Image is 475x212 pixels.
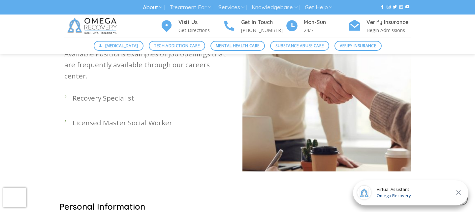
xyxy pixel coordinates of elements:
[216,43,259,49] span: Mental Health Care
[210,41,265,51] a: Mental Health Care
[143,1,162,14] a: About
[73,117,233,128] p: Licensed Master Social Worker
[64,15,122,38] img: Omega Recovery
[405,5,409,10] a: Follow on YouTube
[275,43,324,49] span: Substance Abuse Care
[252,1,297,14] a: Knowledgebase
[170,1,211,14] a: Treatment For
[3,188,26,207] iframe: reCAPTCHA
[270,41,329,51] a: Substance Abuse Care
[348,18,411,34] a: Verify Insurance Begin Admissions
[304,18,348,27] h4: Mon-Sun
[241,26,285,34] p: [PHONE_NUMBER]
[73,93,233,104] p: Recovery Specialist
[178,26,223,34] p: Get Directions
[241,18,285,27] h4: Get In Touch
[334,41,382,51] a: Verify Insurance
[387,5,391,10] a: Follow on Instagram
[105,43,138,49] span: [MEDICAL_DATA]
[304,26,348,34] p: 24/7
[380,5,384,10] a: Follow on Facebook
[399,5,403,10] a: Send us an email
[366,18,411,27] h4: Verify Insurance
[223,18,285,34] a: Get In Touch [PHONE_NUMBER]
[64,48,233,81] p: Available Positions examples of job openings that are frequently available through our careers ce...
[178,18,223,27] h4: Visit Us
[340,43,376,49] span: Verify Insurance
[218,1,244,14] a: Services
[305,1,332,14] a: Get Help
[366,26,411,34] p: Begin Admissions
[160,18,223,34] a: Visit Us Get Directions
[393,5,397,10] a: Follow on Twitter
[154,43,200,49] span: Tech Addiction Care
[94,41,144,51] a: [MEDICAL_DATA]
[59,201,416,212] h2: Personal Information
[149,41,205,51] a: Tech Addiction Care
